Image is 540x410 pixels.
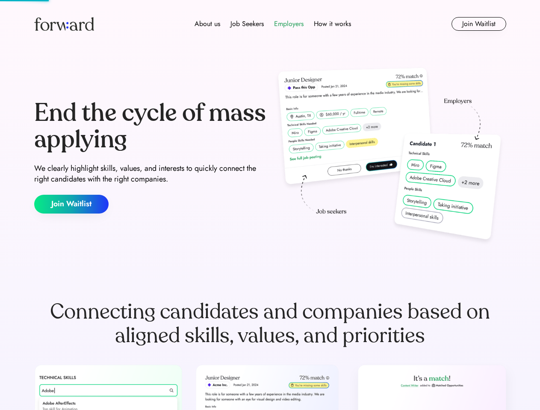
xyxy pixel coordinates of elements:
[34,17,94,31] img: Forward logo
[34,195,109,214] button: Join Waitlist
[451,17,506,31] button: Join Waitlist
[314,19,351,29] div: How it works
[34,100,267,152] div: End the cycle of mass applying
[274,19,304,29] div: Employers
[230,19,264,29] div: Job Seekers
[274,65,506,249] img: hero-image.png
[195,19,220,29] div: About us
[34,163,267,184] div: We clearly highlight skills, values, and interests to quickly connect the right candidates with t...
[34,300,506,348] div: Connecting candidates and companies based on aligned skills, values, and priorities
